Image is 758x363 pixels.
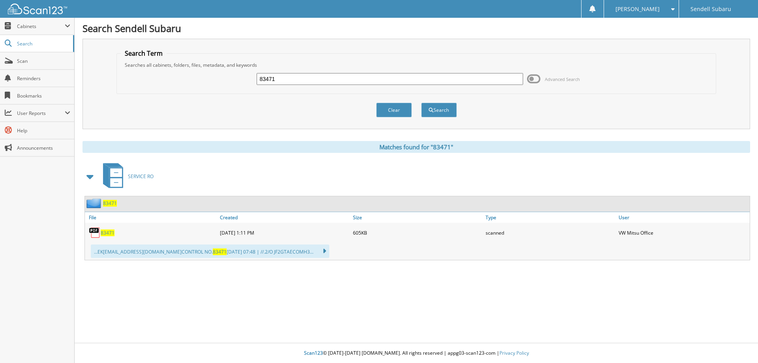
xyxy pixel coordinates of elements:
[17,58,70,64] span: Scan
[484,225,617,241] div: scanned
[17,92,70,99] span: Bookmarks
[218,212,351,223] a: Created
[17,145,70,151] span: Announcements
[351,225,484,241] div: 605KB
[98,161,154,192] a: SERVICE RO
[499,350,529,356] a: Privacy Policy
[17,40,69,47] span: Search
[545,76,580,82] span: Advanced Search
[86,198,103,208] img: folder2.png
[617,225,750,241] div: VW Mitsu Office
[89,227,101,239] img: PDF.png
[304,350,323,356] span: Scan123
[121,49,167,58] legend: Search Term
[83,22,750,35] h1: Search Sendell Subaru
[421,103,457,117] button: Search
[17,127,70,134] span: Help
[213,248,227,255] span: 83471
[351,212,484,223] a: Size
[85,212,218,223] a: File
[121,62,712,68] div: Searches all cabinets, folders, files, metadata, and keywords
[103,200,117,207] a: 83471
[83,141,750,153] div: Matches found for "83471"
[17,75,70,82] span: Reminders
[376,103,412,117] button: Clear
[617,212,750,223] a: User
[17,110,65,117] span: User Reports
[218,225,351,241] div: [DATE] 1:11 PM
[484,212,617,223] a: Type
[719,325,758,363] iframe: Chat Widget
[17,23,65,30] span: Cabinets
[101,229,114,236] a: 83471
[128,173,154,180] span: SERVICE RO
[8,4,67,14] img: scan123-logo-white.svg
[615,7,660,11] span: [PERSON_NAME]
[690,7,731,11] span: Sendell Subaru
[75,344,758,363] div: © [DATE]-[DATE] [DOMAIN_NAME]. All rights reserved | appg03-scan123-com |
[91,245,329,258] div: ...EK [EMAIL_ADDRESS][DOMAIN_NAME] CONTROL NO. [DATE] 07:48 | //.2/O JF2GTAECOMH3...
